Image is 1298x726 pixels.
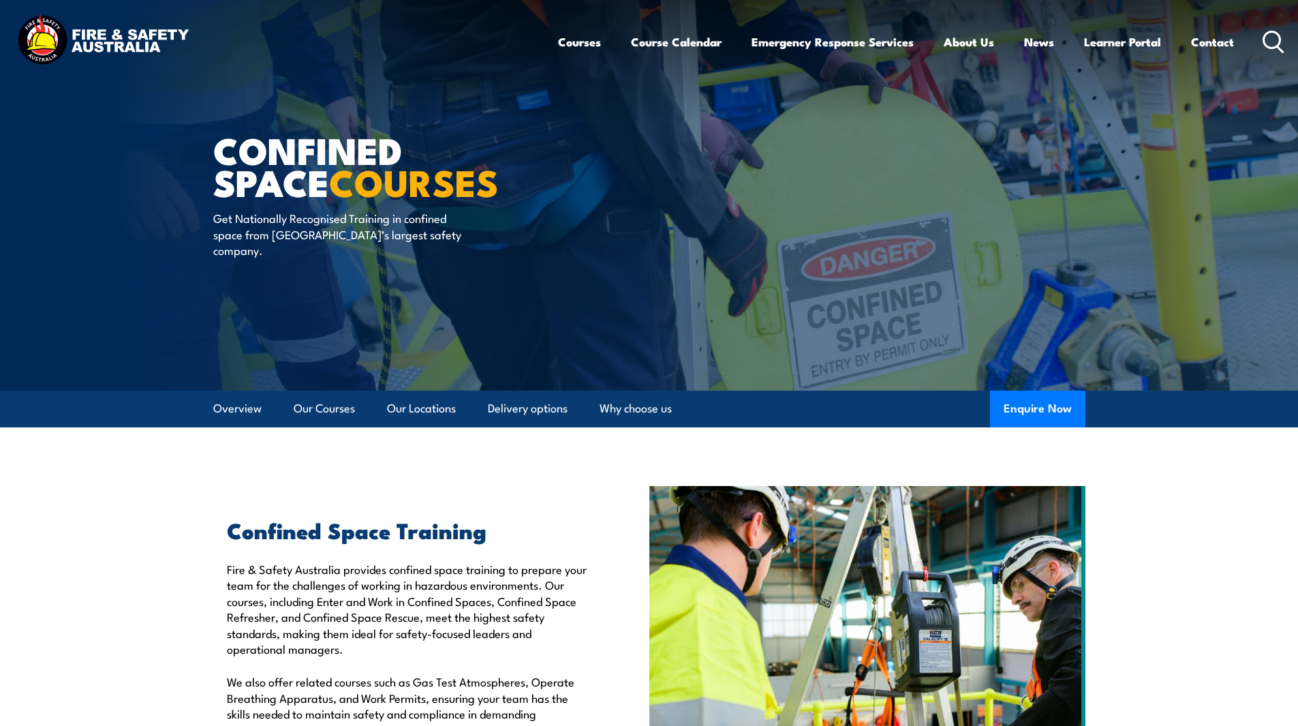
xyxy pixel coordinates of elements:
p: Fire & Safety Australia provides confined space training to prepare your team for the challenges ... [227,561,587,656]
p: Get Nationally Recognised Training in confined space from [GEOGRAPHIC_DATA]’s largest safety comp... [213,210,462,258]
button: Enquire Now [990,391,1085,427]
a: Learner Portal [1084,24,1161,60]
a: Overview [213,391,262,427]
a: Delivery options [488,391,568,427]
a: Emergency Response Services [752,24,914,60]
h2: Confined Space Training [227,520,587,539]
a: Our Locations [387,391,456,427]
a: Our Courses [294,391,355,427]
a: Course Calendar [631,24,722,60]
strong: COURSES [329,153,499,209]
a: Why choose us [600,391,672,427]
a: Courses [558,24,601,60]
a: Contact [1191,24,1234,60]
a: About Us [944,24,994,60]
a: News [1024,24,1054,60]
h1: Confined Space [213,134,550,197]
